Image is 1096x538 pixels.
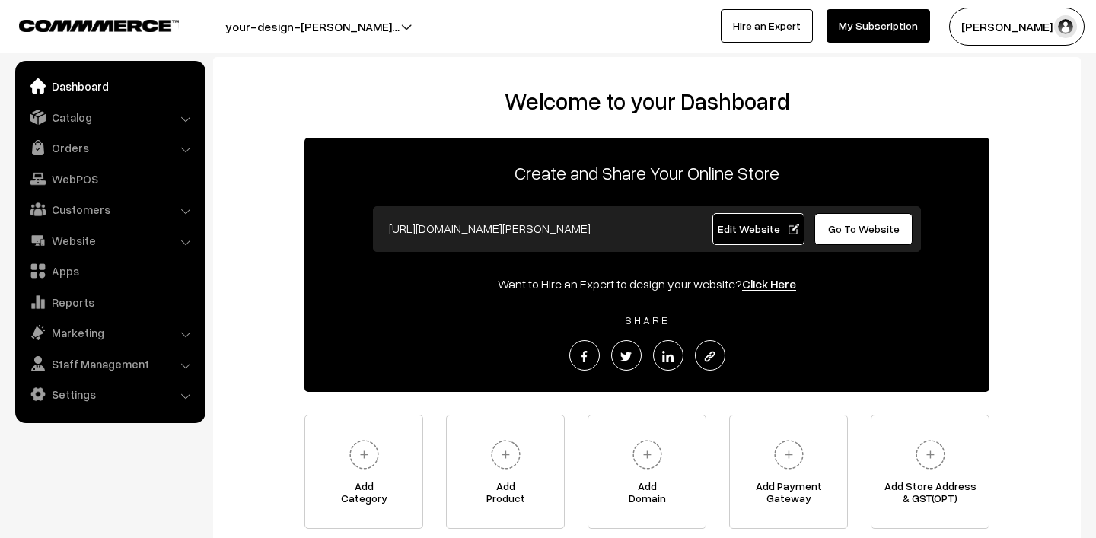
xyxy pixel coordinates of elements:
[814,213,913,245] a: Go To Website
[19,165,200,193] a: WebPOS
[588,415,706,529] a: AddDomain
[19,319,200,346] a: Marketing
[19,196,200,223] a: Customers
[304,275,989,293] div: Want to Hire an Expert to design your website?
[19,134,200,161] a: Orders
[588,480,706,511] span: Add Domain
[742,276,796,291] a: Click Here
[304,415,423,529] a: AddCategory
[768,434,810,476] img: plus.svg
[910,434,951,476] img: plus.svg
[446,415,565,529] a: AddProduct
[19,288,200,316] a: Reports
[19,72,200,100] a: Dashboard
[730,480,847,511] span: Add Payment Gateway
[729,415,848,529] a: Add PaymentGateway
[343,434,385,476] img: plus.svg
[304,159,989,186] p: Create and Share Your Online Store
[19,103,200,131] a: Catalog
[721,9,813,43] a: Hire an Expert
[19,380,200,408] a: Settings
[485,434,527,476] img: plus.svg
[626,434,668,476] img: plus.svg
[1054,15,1077,38] img: user
[19,15,152,33] a: COMMMERCE
[19,227,200,254] a: Website
[718,222,799,235] span: Edit Website
[19,257,200,285] a: Apps
[871,480,989,511] span: Add Store Address & GST(OPT)
[19,350,200,377] a: Staff Management
[172,8,453,46] button: your-design-[PERSON_NAME]…
[617,314,677,326] span: SHARE
[949,8,1085,46] button: [PERSON_NAME] N.P
[827,9,930,43] a: My Subscription
[228,88,1066,115] h2: Welcome to your Dashboard
[871,415,989,529] a: Add Store Address& GST(OPT)
[447,480,564,511] span: Add Product
[828,222,900,235] span: Go To Website
[305,480,422,511] span: Add Category
[712,213,805,245] a: Edit Website
[19,20,179,31] img: COMMMERCE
